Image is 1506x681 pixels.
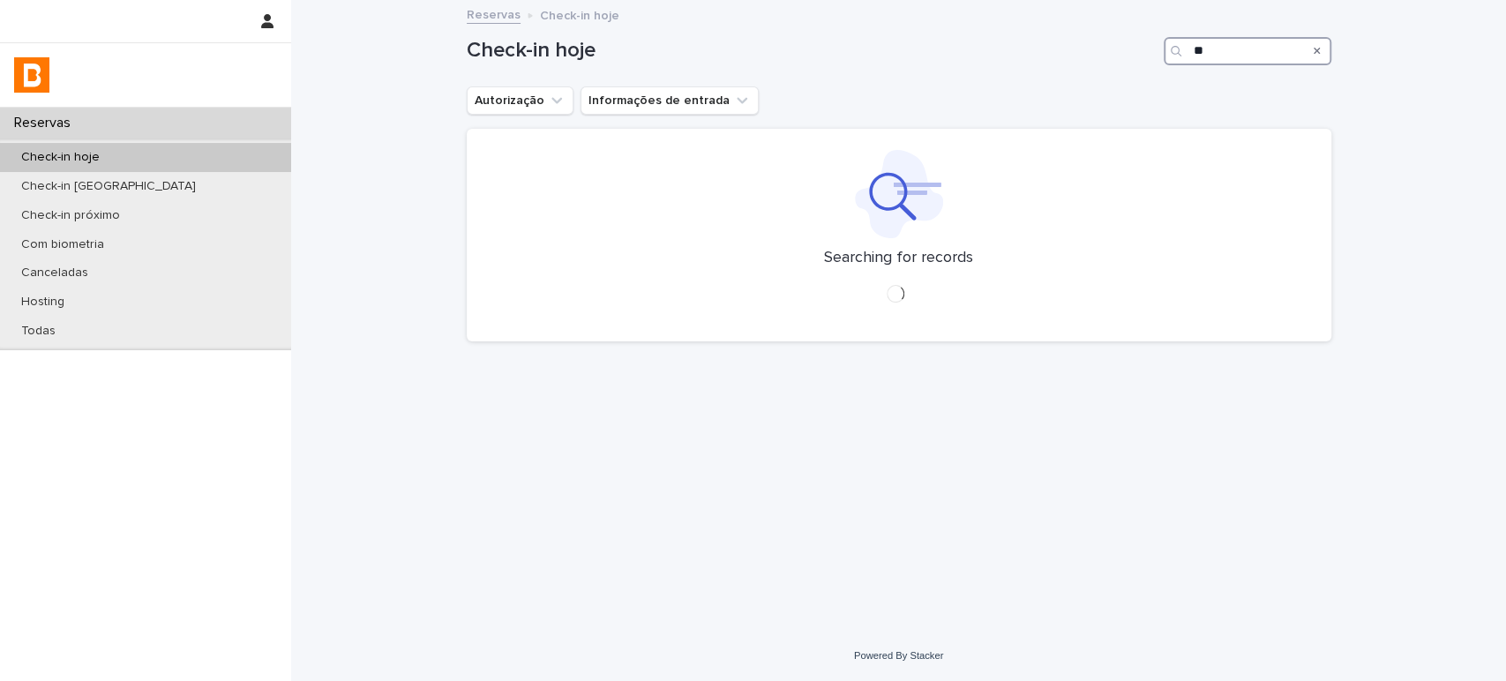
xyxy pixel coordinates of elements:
img: zVaNuJHRTjyIjT5M9Xd5 [14,57,49,93]
p: Check-in hoje [7,150,114,165]
p: Com biometria [7,237,118,252]
p: Check-in [GEOGRAPHIC_DATA] [7,179,210,194]
input: Search [1164,37,1331,65]
a: Powered By Stacker [854,650,943,661]
p: Check-in hoje [540,4,619,24]
p: Canceladas [7,266,102,281]
p: Hosting [7,295,79,310]
p: Todas [7,324,70,339]
button: Informações de entrada [581,86,759,115]
a: Reservas [467,4,521,24]
h1: Check-in hoje [467,38,1157,64]
p: Reservas [7,115,85,131]
button: Autorização [467,86,573,115]
p: Check-in próximo [7,208,134,223]
p: Searching for records [824,249,973,268]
